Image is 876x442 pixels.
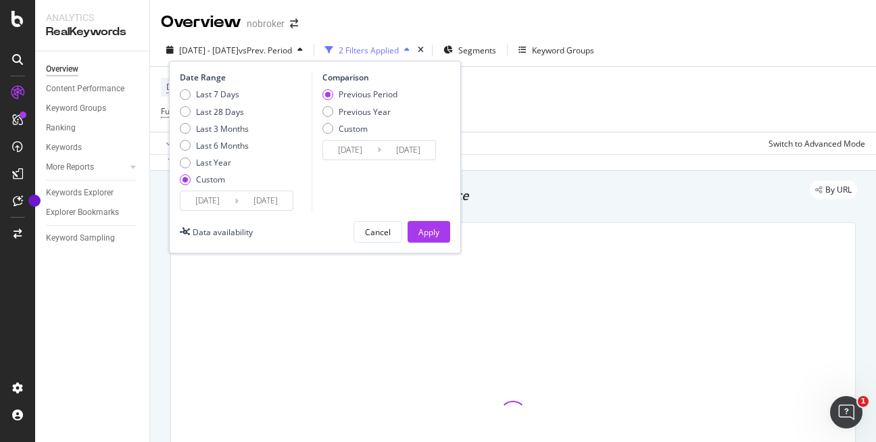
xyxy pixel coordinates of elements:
[323,141,377,159] input: Start Date
[810,180,857,199] div: legacy label
[418,226,439,238] div: Apply
[858,396,869,407] span: 1
[46,231,115,245] div: Keyword Sampling
[46,141,140,155] a: Keywords
[46,82,124,96] div: Content Performance
[381,141,435,159] input: End Date
[180,157,249,168] div: Last Year
[239,45,292,56] span: vs Prev. Period
[46,160,126,174] a: More Reports
[339,106,391,118] div: Previous Year
[532,45,594,56] div: Keyword Groups
[161,132,200,154] button: Apply
[46,82,140,96] a: Content Performance
[46,186,114,200] div: Keywords Explorer
[339,89,397,100] div: Previous Period
[46,205,119,220] div: Explorer Bookmarks
[339,45,399,56] div: 2 Filters Applied
[320,39,415,61] button: 2 Filters Applied
[825,186,852,194] span: By URL
[322,123,397,134] div: Custom
[196,123,249,134] div: Last 3 Months
[769,138,865,149] div: Switch to Advanced Mode
[161,11,241,34] div: Overview
[46,101,106,116] div: Keyword Groups
[46,141,82,155] div: Keywords
[46,24,139,40] div: RealKeywords
[180,106,249,118] div: Last 28 Days
[830,396,862,428] iframe: Intercom live chat
[161,39,308,61] button: [DATE] - [DATE]vsPrev. Period
[46,62,78,76] div: Overview
[365,226,391,238] div: Cancel
[438,39,502,61] button: Segments
[239,191,293,210] input: End Date
[46,62,140,76] a: Overview
[46,121,76,135] div: Ranking
[46,121,140,135] a: Ranking
[247,17,285,30] div: nobroker
[180,174,249,185] div: Custom
[458,45,496,56] span: Segments
[196,89,239,100] div: Last 7 Days
[763,132,865,154] button: Switch to Advanced Mode
[180,140,249,151] div: Last 6 Months
[339,123,368,134] div: Custom
[354,221,402,243] button: Cancel
[166,81,192,93] span: Device
[180,191,235,210] input: Start Date
[290,19,298,28] div: arrow-right-arrow-left
[193,226,253,238] div: Data availability
[180,89,249,100] div: Last 7 Days
[46,101,140,116] a: Keyword Groups
[46,160,94,174] div: More Reports
[28,195,41,207] div: Tooltip anchor
[196,140,249,151] div: Last 6 Months
[415,43,427,57] div: times
[322,72,440,83] div: Comparison
[196,174,225,185] div: Custom
[513,39,600,61] button: Keyword Groups
[46,205,140,220] a: Explorer Bookmarks
[196,157,231,168] div: Last Year
[46,11,139,24] div: Analytics
[46,186,140,200] a: Keywords Explorer
[322,106,397,118] div: Previous Year
[322,89,397,100] div: Previous Period
[179,45,239,56] span: [DATE] - [DATE]
[161,105,191,117] span: Full URL
[180,123,249,134] div: Last 3 Months
[180,72,308,83] div: Date Range
[408,221,450,243] button: Apply
[46,231,140,245] a: Keyword Sampling
[196,106,244,118] div: Last 28 Days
